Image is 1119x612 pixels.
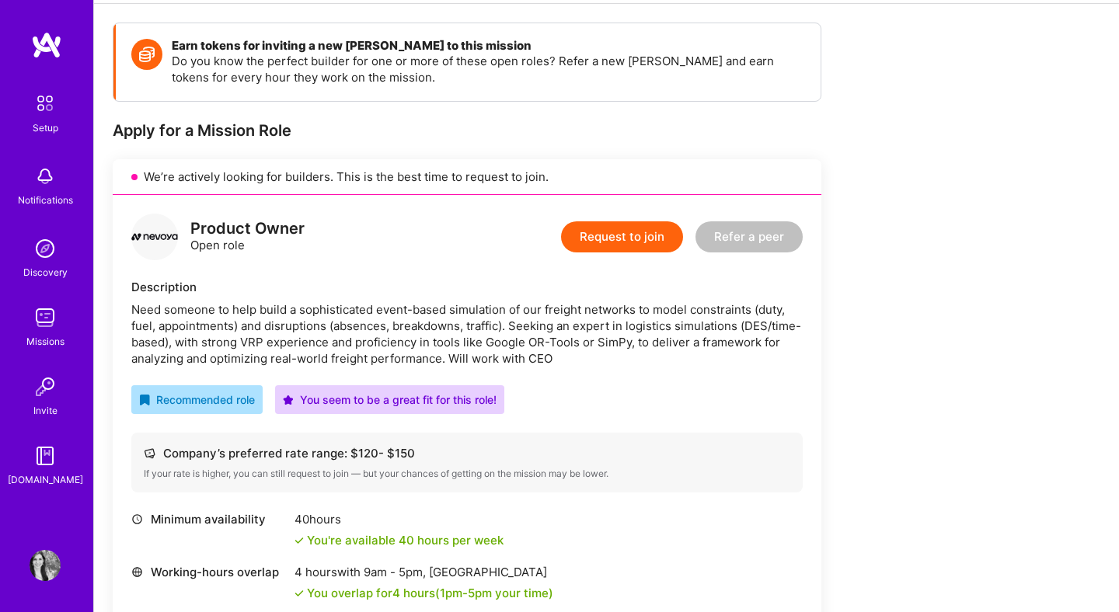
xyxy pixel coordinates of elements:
[361,565,429,579] span: 9am - 5pm ,
[144,447,155,459] i: icon Cash
[29,87,61,120] img: setup
[139,395,150,405] i: icon RecommendedBadge
[190,221,305,253] div: Open role
[190,221,305,237] div: Product Owner
[131,511,287,527] div: Minimum availability
[295,589,304,598] i: icon Check
[440,586,492,600] span: 1pm - 5pm
[31,31,62,59] img: logo
[283,395,294,405] i: icon PurpleStar
[131,564,287,580] div: Working-hours overlap
[30,371,61,402] img: Invite
[33,402,58,419] div: Invite
[295,532,504,548] div: You're available 40 hours per week
[144,468,790,480] div: If your rate is higher, you can still request to join — but your chances of getting on the missio...
[23,264,68,280] div: Discovery
[139,391,255,408] div: Recommended role
[131,301,803,367] div: Need someone to help build a sophisticated event-based simulation of our freight networks to mode...
[131,566,143,578] i: icon World
[26,550,64,581] a: User Avatar
[131,513,143,525] i: icon Clock
[113,120,821,141] div: Apply for a Mission Role
[113,159,821,195] div: We’re actively looking for builders. This is the best time to request to join.
[144,445,790,461] div: Company’s preferred rate range: $ 120 - $ 150
[30,302,61,333] img: teamwork
[295,511,504,527] div: 40 hours
[307,585,553,601] div: You overlap for 4 hours ( your time)
[30,550,61,581] img: User Avatar
[172,39,805,53] h4: Earn tokens for inviting a new [PERSON_NAME] to this mission
[30,233,61,264] img: discovery
[18,192,73,208] div: Notifications
[295,564,553,580] div: 4 hours with [GEOGRAPHIC_DATA]
[283,391,497,408] div: You seem to be a great fit for this role!
[30,161,61,192] img: bell
[26,333,64,349] div: Missions
[295,536,304,545] i: icon Check
[172,53,805,85] p: Do you know the perfect builder for one or more of these open roles? Refer a new [PERSON_NAME] an...
[131,279,803,295] div: Description
[30,440,61,471] img: guide book
[695,221,803,252] button: Refer a peer
[33,120,58,136] div: Setup
[8,471,83,488] div: [DOMAIN_NAME]
[131,214,178,260] img: logo
[561,221,683,252] button: Request to join
[131,39,162,70] img: Token icon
